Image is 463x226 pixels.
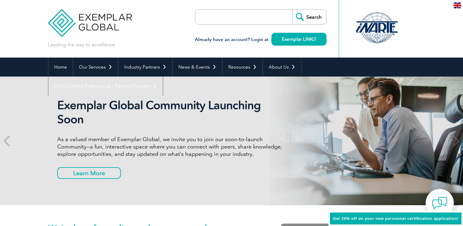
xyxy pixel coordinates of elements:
img: contact-chat.png [432,195,447,211]
a: Exemplar LINK [271,33,327,46]
a: Find Certified Professional / Training Provider [48,77,163,96]
h3: Already have an account? Login at [195,36,327,43]
img: open_square.png [313,37,316,41]
p: As a valued member of Exemplar Global, we invite you to join our soon-to-launch Community—a fun, ... [57,136,287,158]
a: Home [48,58,73,77]
a: Our Services [73,58,118,77]
a: Industry Partners [118,58,172,77]
a: Learn More [57,167,121,179]
a: Resources [222,58,263,77]
p: Leading the way to excellence [48,41,115,48]
a: About Us [263,58,301,77]
span: Get 20% off on your new personnel certification application! [333,216,458,221]
a: News & Events [173,58,222,77]
input: Search [293,9,326,24]
h2: Exemplar Global Community Launching Soon [57,98,287,126]
img: en [454,2,461,8]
